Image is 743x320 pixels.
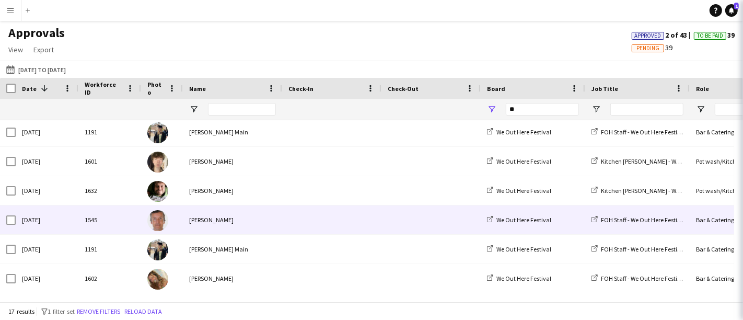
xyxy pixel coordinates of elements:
img: Solomon Wells [147,152,168,173]
input: Board Filter Input [506,103,579,116]
button: Open Filter Menu [591,105,601,114]
div: [PERSON_NAME] Main [183,118,282,146]
span: Pending [636,45,659,52]
a: We Out Here Festival [487,245,551,253]
input: Job Title Filter Input [610,103,683,116]
a: We Out Here Festival [487,187,551,195]
span: Job Title [591,85,618,93]
img: Bruce Acton [147,210,168,231]
div: 1602 [78,264,141,293]
span: FOH Staff - We Out Here Festival Restaurant [601,216,716,224]
a: FOH Staff - We Out Here Festival Restaurant [591,245,716,253]
span: To Be Paid [697,32,723,39]
span: FOH Staff - We Out Here Festival Restaurant [601,128,716,136]
span: We Out Here Festival [496,128,551,136]
div: [PERSON_NAME] [183,147,282,176]
a: 1 [725,4,738,17]
span: We Out Here Festival [496,245,551,253]
a: FOH Staff - We Out Here Festival Restaurant [591,128,716,136]
a: We Out Here Festival [487,216,551,224]
div: [DATE] [16,235,78,264]
button: [DATE] to [DATE] [4,63,68,76]
span: 1 filter set [48,307,75,315]
div: 1191 [78,235,141,264]
span: Photo [147,81,164,96]
a: We Out Here Festival [487,157,551,165]
div: [DATE] [16,118,78,146]
div: [DATE] [16,176,78,205]
div: [DATE] [16,147,78,176]
span: Check-In [288,85,314,93]
span: 1 [734,3,739,9]
div: 1545 [78,205,141,234]
a: FOH Staff - We Out Here Festival Restaurant [591,216,716,224]
img: Tillie Main [147,239,168,260]
a: We Out Here Festival [487,128,551,136]
button: Open Filter Menu [696,105,705,114]
span: 39 [694,30,735,40]
button: Open Filter Menu [189,105,199,114]
div: 1191 [78,118,141,146]
span: Name [189,85,206,93]
span: 39 [632,43,672,52]
div: [PERSON_NAME] Main [183,235,282,264]
div: [DATE] [16,264,78,293]
a: Export [29,43,58,56]
span: Export [33,45,54,54]
span: We Out Here Festival [496,187,551,195]
span: We Out Here Festival [496,216,551,224]
div: [DATE] [16,205,78,234]
input: Name Filter Input [208,103,276,116]
div: [PERSON_NAME] [183,205,282,234]
a: View [4,43,27,56]
span: We Out Here Festival [496,275,551,282]
a: FOH Staff - We Out Here Festival Restaurant [591,275,716,282]
button: Remove filters [75,306,122,317]
button: Reload data [122,306,164,317]
span: FOH Staff - We Out Here Festival Restaurant [601,245,716,253]
div: [PERSON_NAME] [183,264,282,293]
span: FOH Staff - We Out Here Festival Restaurant [601,275,716,282]
img: Isabella Swatman [147,269,168,290]
span: Board [487,85,505,93]
div: 1601 [78,147,141,176]
div: 1632 [78,176,141,205]
span: Check-Out [388,85,419,93]
span: Date [22,85,37,93]
span: Role [696,85,709,93]
span: Workforce ID [85,81,122,96]
img: Tillie Main [147,122,168,143]
span: We Out Here Festival [496,157,551,165]
span: Approved [635,32,661,39]
div: [PERSON_NAME] [183,176,282,205]
img: JORDAN WOODS [147,181,168,202]
button: Open Filter Menu [487,105,496,114]
span: View [8,45,23,54]
span: 2 of 43 [632,30,694,40]
a: We Out Here Festival [487,275,551,282]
